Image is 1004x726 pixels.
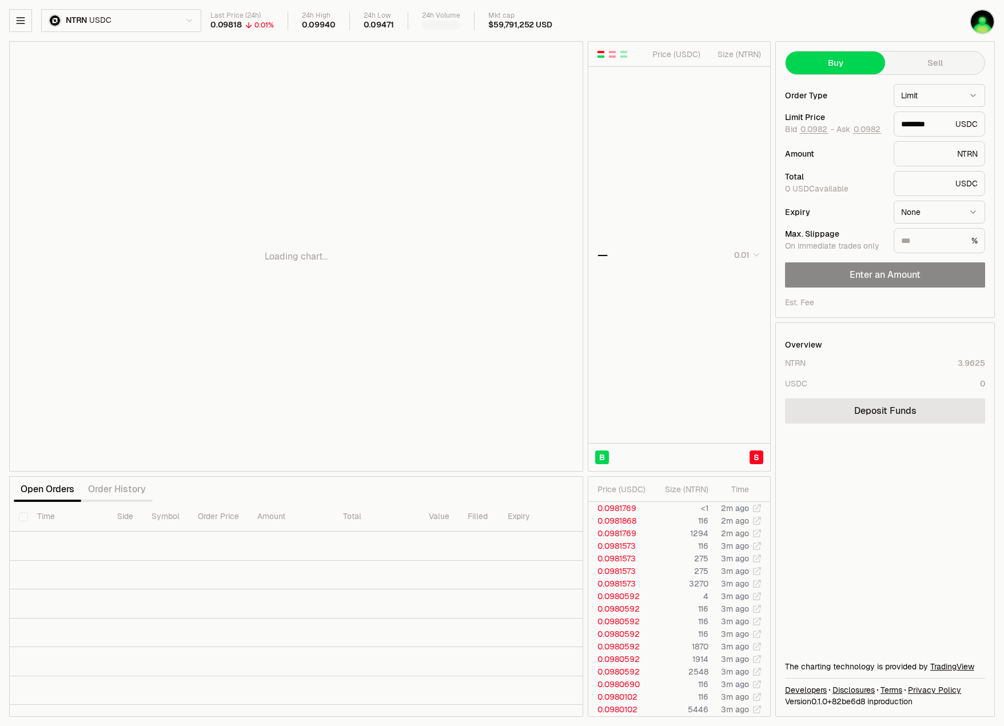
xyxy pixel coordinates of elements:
time: 3m ago [721,641,749,652]
td: 0.0980592 [588,628,651,640]
td: 0.0981573 [588,552,651,565]
button: Show Buy Orders Only [619,50,628,59]
div: 24h High [302,11,336,20]
div: Version 0.1.0 + in production [785,696,985,707]
div: — [597,247,608,263]
button: 0.01 [731,248,761,262]
td: 0.0981868 [588,514,651,527]
td: 2548 [651,665,709,678]
a: Terms [881,684,902,696]
span: B [599,452,605,463]
td: 116 [651,603,709,615]
div: USDC [785,378,807,389]
span: 0 USDC available [785,184,848,194]
div: 0.01% [254,21,274,30]
div: Price ( USDC ) [650,49,700,60]
div: USDC [894,171,985,196]
td: 116 [651,615,709,628]
div: Size ( NTRN ) [710,49,761,60]
time: 3m ago [721,616,749,627]
div: The charting technology is provided by [785,661,985,672]
th: Side [108,502,142,532]
button: Buy [786,51,885,74]
th: Amount [248,502,334,532]
td: 5446 [651,703,709,716]
td: 116 [651,628,709,640]
td: 0.0980592 [588,603,651,615]
td: <1 [651,502,709,514]
button: Order History [81,478,153,501]
div: Amount [785,150,885,158]
a: TradingView [930,661,974,672]
div: Expiry [785,208,885,216]
td: 1294 [651,527,709,540]
div: Max. Slippage [785,230,885,238]
td: 0.0980592 [588,590,651,603]
a: Developers [785,684,827,696]
time: 2m ago [721,528,749,538]
div: Total [785,173,885,181]
div: Est. Fee [785,297,814,308]
div: $59,791,252 USD [488,20,552,30]
time: 3m ago [721,591,749,601]
div: Price ( USDC ) [597,484,651,495]
td: 3270 [651,577,709,590]
time: 3m ago [721,654,749,664]
button: Show Sell Orders Only [608,50,617,59]
time: 3m ago [721,629,749,639]
td: 0.0980102 [588,691,651,703]
div: Order Type [785,91,885,99]
a: Deposit Funds [785,398,985,424]
div: USDC [894,111,985,137]
time: 3m ago [721,604,749,614]
div: 0 [980,378,985,389]
td: 275 [651,552,709,565]
img: NTRN Logo [50,15,60,26]
th: Total [334,502,420,532]
td: 4 [651,590,709,603]
p: Loading chart... [265,250,328,264]
div: 24h Low [364,11,395,20]
time: 3m ago [721,553,749,564]
button: 0.0982 [852,125,882,134]
span: USDC [89,15,111,26]
a: Disclosures [832,684,875,696]
th: Symbol [142,502,189,532]
div: Last Price (24h) [210,11,274,20]
td: 116 [651,678,709,691]
time: 3m ago [721,541,749,551]
button: None [894,201,985,224]
div: Size ( NTRN ) [660,484,708,495]
time: 2m ago [721,516,749,526]
td: 0.0981573 [588,577,651,590]
th: Time [28,502,108,532]
div: 0.09818 [210,20,242,30]
td: 1870 [651,640,709,653]
span: Ask [836,125,882,135]
img: Celestia [971,10,994,33]
td: 275 [651,565,709,577]
time: 3m ago [721,679,749,689]
td: 0.0980690 [588,678,651,691]
div: 0.09940 [302,20,336,30]
div: Limit Price [785,113,885,121]
div: NTRN [894,141,985,166]
th: Order Price [189,502,248,532]
span: 82be6d8501f031bdba2369c38952ddf6c0547201 [832,696,865,707]
td: 0.0980592 [588,615,651,628]
th: Value [420,502,459,532]
td: 1914 [651,653,709,665]
div: 3.9625 [958,357,985,369]
a: Privacy Policy [908,684,961,696]
button: Open Orders [14,478,81,501]
td: 116 [651,540,709,552]
button: Select all [19,512,28,521]
button: 0.0982 [799,125,828,134]
button: Sell [885,51,985,74]
span: S [754,452,759,463]
td: 0.0980102 [588,703,651,716]
div: 24h Volume [422,11,460,20]
button: Show Buy and Sell Orders [596,50,605,59]
td: 0.0980592 [588,640,651,653]
time: 3m ago [721,667,749,677]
